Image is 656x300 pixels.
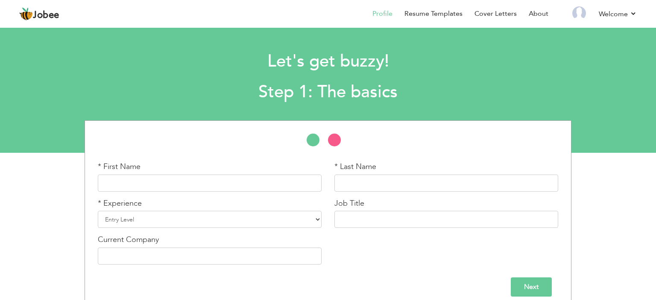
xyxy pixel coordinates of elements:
span: Jobee [33,11,59,20]
a: Profile [372,9,392,19]
label: * First Name [98,161,141,172]
label: Current Company [98,234,159,245]
h2: Step 1: The basics [88,81,568,103]
input: Next [511,277,552,297]
a: Cover Letters [474,9,517,19]
label: * Last Name [334,161,376,172]
label: * Experience [98,198,142,209]
h1: Let's get buzzy! [88,50,568,73]
img: Profile Img [572,6,586,20]
a: About [529,9,548,19]
a: Jobee [19,7,59,21]
a: Resume Templates [404,9,463,19]
label: Job Title [334,198,364,209]
img: jobee.io [19,7,33,21]
a: Welcome [599,9,637,19]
